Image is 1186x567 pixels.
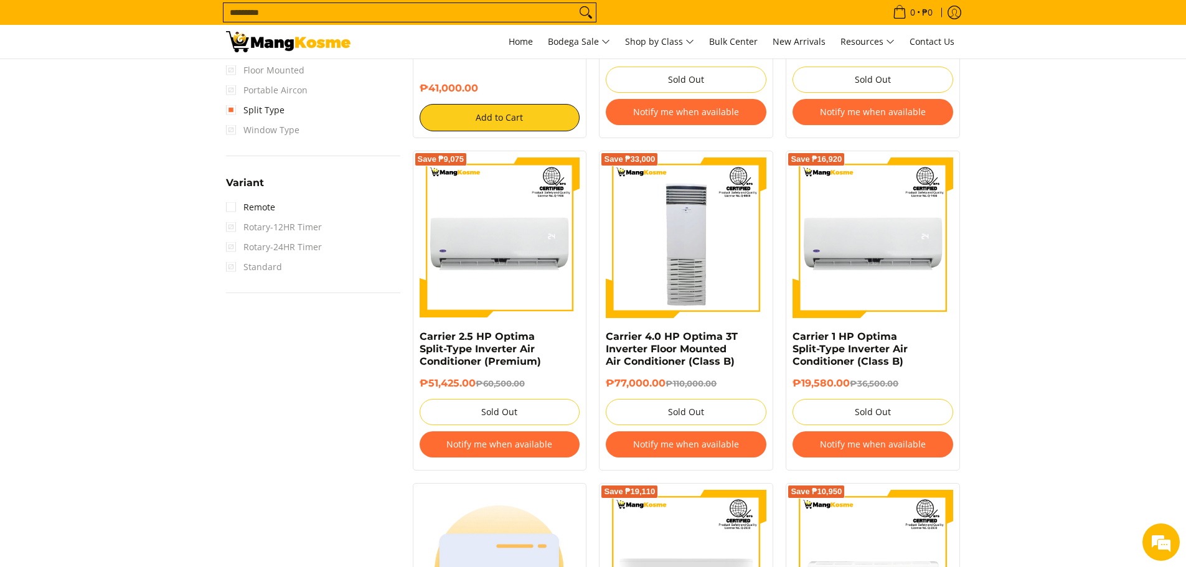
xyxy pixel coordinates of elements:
[793,431,953,457] button: Notify me when available
[548,34,610,50] span: Bodega Sale
[65,70,209,86] div: Chat with us now
[910,35,954,47] span: Contact Us
[226,60,304,80] span: Floor Mounted
[834,25,901,59] a: Resources
[226,80,308,100] span: Portable Aircon
[420,104,580,131] button: Add to Cart
[226,257,282,277] span: Standard
[420,399,580,425] button: Sold Out
[226,197,275,217] a: Remote
[889,6,936,19] span: •
[226,237,322,257] span: Rotary-24HR Timer
[542,25,616,59] a: Bodega Sale
[502,25,539,59] a: Home
[604,156,655,163] span: Save ₱33,000
[619,25,700,59] a: Shop by Class
[766,25,832,59] a: New Arrivals
[226,100,285,120] a: Split Type
[576,3,596,22] button: Search
[920,8,934,17] span: ₱0
[606,399,766,425] button: Sold Out
[840,34,895,50] span: Resources
[666,378,717,388] del: ₱110,000.00
[793,99,953,125] button: Notify me when available
[606,431,766,457] button: Notify me when available
[908,8,917,17] span: 0
[773,35,826,47] span: New Arrivals
[791,488,842,495] span: Save ₱10,950
[606,377,766,390] h6: ₱77,000.00
[420,157,580,318] img: carrier-2-5-hp-optima-split-type-inverter-air-conditioner-class-b
[363,25,961,59] nav: Main Menu
[420,82,580,95] h6: ₱41,000.00
[791,156,842,163] span: Save ₱16,920
[793,330,908,367] a: Carrier 1 HP Optima Split-Type Inverter Air Conditioner (Class B)
[903,25,961,59] a: Contact Us
[850,378,898,388] del: ₱36,500.00
[606,157,766,318] img: Carrier 4.0 HP Optima 3T Inverter Floor Mounted Air Conditioner (Class B)
[606,330,738,367] a: Carrier 4.0 HP Optima 3T Inverter Floor Mounted Air Conditioner (Class B)
[606,99,766,125] button: Notify me when available
[226,178,264,197] summary: Open
[72,157,172,283] span: We're online!
[420,431,580,457] button: Notify me when available
[226,217,322,237] span: Rotary-12HR Timer
[793,399,953,425] button: Sold Out
[418,156,464,163] span: Save ₱9,075
[606,67,766,93] button: Sold Out
[509,35,533,47] span: Home
[204,6,234,36] div: Minimize live chat window
[703,25,764,59] a: Bulk Center
[476,378,525,388] del: ₱60,500.00
[793,377,953,390] h6: ₱19,580.00
[226,31,351,52] img: Bodega Sale Aircon l Mang Kosme: Home Appliances Warehouse Sale Split Type
[709,35,758,47] span: Bulk Center
[6,340,237,383] textarea: Type your message and hit 'Enter'
[625,34,694,50] span: Shop by Class
[793,157,953,318] img: Carrier 1 HP Optima Split-Type Inverter Air Conditioner (Class B)
[604,488,655,495] span: Save ₱19,110
[420,330,541,367] a: Carrier 2.5 HP Optima Split-Type Inverter Air Conditioner (Premium)
[226,120,299,140] span: Window Type
[420,377,580,390] h6: ₱51,425.00
[793,67,953,93] button: Sold Out
[226,178,264,188] span: Variant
